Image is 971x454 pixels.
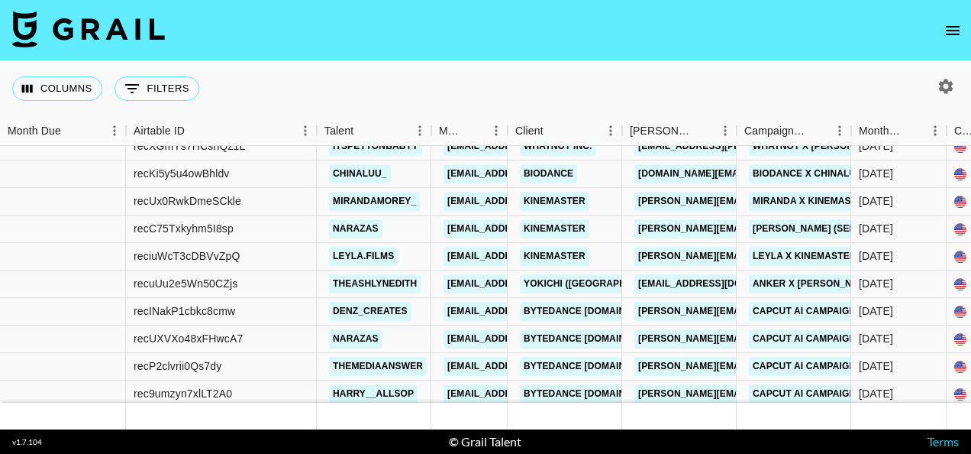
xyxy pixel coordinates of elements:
[749,164,860,183] a: Biodance x Chinalu
[634,137,883,156] a: [EMAIL_ADDRESS][PERSON_NAME][DOMAIN_NAME]
[329,302,411,321] a: denz_creates
[408,119,431,142] button: Menu
[444,357,615,376] a: [EMAIL_ADDRESS][DOMAIN_NAME]
[126,116,317,146] div: Airtable ID
[134,167,230,182] div: recKi5y5u4owBhldv
[12,11,165,47] img: Grail Talent
[859,116,902,146] div: Month Due
[444,192,615,211] a: [EMAIL_ADDRESS][DOMAIN_NAME]
[329,274,421,293] a: theashlynedith
[8,116,61,146] div: Month Due
[622,116,737,146] div: Booker
[859,222,893,237] div: Sep '25
[634,164,882,183] a: [DOMAIN_NAME][EMAIL_ADDRESS][DOMAIN_NAME]
[463,120,485,141] button: Sort
[329,329,382,349] a: narazas
[134,359,221,375] div: recP2clvrii0Qs7dy
[444,219,615,238] a: [EMAIL_ADDRESS][DOMAIN_NAME]
[859,332,893,347] div: Sep '25
[859,359,893,375] div: Sep '25
[924,119,947,142] button: Menu
[520,357,665,376] a: Bytedance [DOMAIN_NAME]
[329,247,398,266] a: leyla.films
[353,120,375,141] button: Sort
[520,164,577,183] a: Biodance
[103,119,126,142] button: Menu
[431,116,508,146] div: Manager
[859,139,893,154] div: Sep '25
[634,192,962,211] a: [PERSON_NAME][EMAIL_ADDRESS][PERSON_NAME][DOMAIN_NAME]
[630,116,692,146] div: [PERSON_NAME]
[859,167,893,182] div: Sep '25
[515,116,544,146] div: Client
[749,192,940,211] a: Miranda x KineMaster (September)
[714,119,737,142] button: Menu
[134,332,243,347] div: recUXVXo48xFHwcA7
[485,119,508,142] button: Menu
[134,277,237,292] div: recuUu2e5Wn50CZjs
[859,249,893,264] div: Sep '25
[329,219,382,238] a: narazas
[520,384,665,404] a: Bytedance [DOMAIN_NAME]
[859,304,893,319] div: Sep '25
[749,357,966,376] a: CapCut AI Campaign ft Themediaanswer
[927,434,959,449] a: Terms
[185,120,206,141] button: Sort
[599,119,622,142] button: Menu
[294,119,317,142] button: Menu
[444,164,615,183] a: [EMAIL_ADDRESS][DOMAIN_NAME]
[544,120,565,141] button: Sort
[12,437,42,447] div: v 1.7.104
[329,192,420,211] a: mirandamorey_
[329,384,418,404] a: harry__allsop
[134,139,245,154] div: recXGmYs7HCsnQz1L
[329,357,427,376] a: themediaanswer
[634,219,962,238] a: [PERSON_NAME][EMAIL_ADDRESS][PERSON_NAME][DOMAIN_NAME]
[749,302,950,321] a: CapCut AI Campaign x [PERSON_NAME]
[324,116,353,146] div: Talent
[134,249,240,264] div: reciuWcT3cDBVvZpQ
[520,274,805,293] a: YOKICHI ([GEOGRAPHIC_DATA]) TECHNOLOGY CO., LIMITED
[520,219,589,238] a: KineMaster
[749,137,893,156] a: Whatnot x [PERSON_NAME]
[444,137,615,156] a: [EMAIL_ADDRESS][DOMAIN_NAME]
[828,119,851,142] button: Menu
[634,247,962,266] a: [PERSON_NAME][EMAIL_ADDRESS][PERSON_NAME][DOMAIN_NAME]
[749,329,955,349] a: CapCut AI Campaign ft [PERSON_NAME]
[520,137,596,156] a: Whatnot Inc.
[749,247,860,266] a: Leyla x KineMaster
[439,116,463,146] div: Manager
[634,329,962,349] a: [PERSON_NAME][EMAIL_ADDRESS][PERSON_NAME][DOMAIN_NAME]
[520,302,665,321] a: Bytedance [DOMAIN_NAME]
[749,219,902,238] a: [PERSON_NAME] (September)
[134,304,235,319] div: recINakP1cbkc8cmw
[134,222,234,237] div: recC75Txkyhm5I8sp
[444,329,615,349] a: [EMAIL_ADDRESS][DOMAIN_NAME]
[520,192,589,211] a: KineMaster
[737,116,851,146] div: Campaign (Type)
[508,116,622,146] div: Client
[634,274,805,293] a: [EMAIL_ADDRESS][DOMAIN_NAME]
[61,120,82,141] button: Sort
[444,247,615,266] a: [EMAIL_ADDRESS][DOMAIN_NAME]
[851,116,947,146] div: Month Due
[444,274,615,293] a: [EMAIL_ADDRESS][DOMAIN_NAME]
[902,120,924,141] button: Sort
[744,116,807,146] div: Campaign (Type)
[749,384,955,404] a: CapCut AI Campaign ft [PERSON_NAME]
[329,164,391,183] a: chinaluu_
[520,329,665,349] a: Bytedance [DOMAIN_NAME]
[317,116,431,146] div: Talent
[449,434,521,449] div: © Grail Talent
[12,76,102,101] button: Select columns
[134,194,241,209] div: recUx0RwkDmeSCkle
[859,387,893,402] div: Sep '25
[634,357,962,376] a: [PERSON_NAME][EMAIL_ADDRESS][PERSON_NAME][DOMAIN_NAME]
[115,76,199,101] button: Show filters
[859,194,893,209] div: Sep '25
[807,120,828,141] button: Sort
[134,387,232,402] div: rec9umzyn7xlLT2A0
[937,15,968,46] button: open drawer
[329,137,422,156] a: itspeytonbabyy
[692,120,714,141] button: Sort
